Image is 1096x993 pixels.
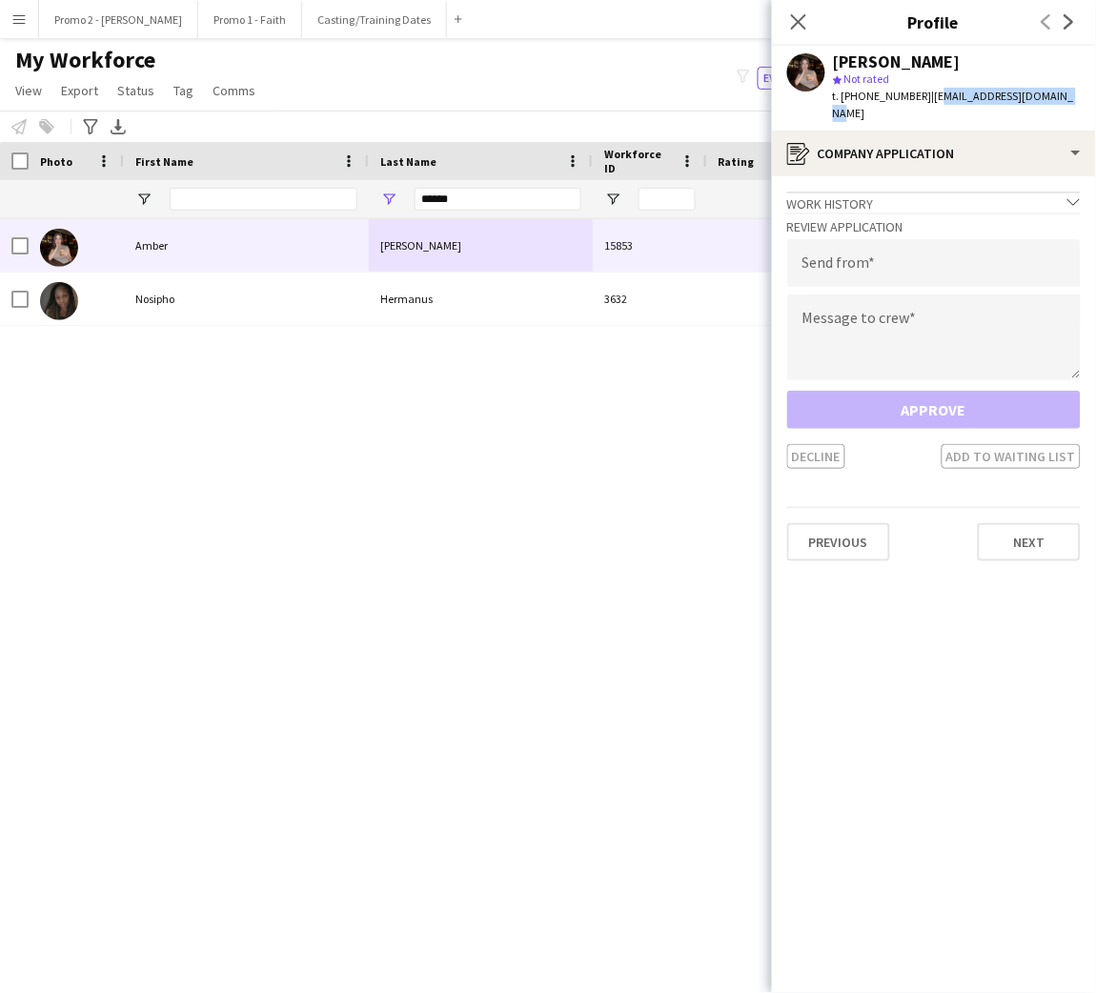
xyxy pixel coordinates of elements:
span: Last Name [380,154,436,169]
span: Tag [173,82,193,99]
h3: Review Application [787,218,1081,235]
span: | [EMAIL_ADDRESS][DOMAIN_NAME] [833,89,1074,120]
div: Work history [787,192,1081,213]
app-action-btn: Export XLSX [107,115,130,138]
span: Rating [719,154,755,169]
div: [PERSON_NAME] [369,219,593,272]
button: Previous [787,523,890,561]
span: Workforce ID [604,147,673,175]
div: Hermanus [369,273,593,325]
button: Open Filter Menu [604,191,621,208]
div: Company application [772,131,1096,176]
span: My Workforce [15,46,155,74]
span: Comms [213,82,255,99]
a: Export [53,78,106,103]
button: Open Filter Menu [380,191,397,208]
button: Casting/Training Dates [302,1,447,38]
div: Amber [124,219,369,272]
a: Comms [205,78,263,103]
div: 15853 [593,219,707,272]
input: Workforce ID Filter Input [639,188,696,211]
img: Nosipho Hermanus [40,282,78,320]
a: Tag [166,78,201,103]
img: Amber Herman [40,229,78,267]
span: t. [PHONE_NUMBER] [833,89,932,103]
span: Not rated [844,71,890,86]
div: [PERSON_NAME] [833,53,961,71]
span: First Name [135,154,193,169]
button: Open Filter Menu [135,191,152,208]
div: 3632 [593,273,707,325]
a: View [8,78,50,103]
span: Export [61,82,98,99]
span: View [15,82,42,99]
button: Promo 1 - Faith [198,1,302,38]
div: Nosipho [124,273,369,325]
button: Promo 2 - [PERSON_NAME] [39,1,198,38]
h3: Profile [772,10,1096,34]
span: Photo [40,154,72,169]
span: Status [117,82,154,99]
button: Next [978,523,1081,561]
a: Status [110,78,162,103]
input: First Name Filter Input [170,188,357,211]
app-action-btn: Advanced filters [79,115,102,138]
input: Last Name Filter Input [415,188,581,211]
button: Everyone11,023 [758,67,859,90]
